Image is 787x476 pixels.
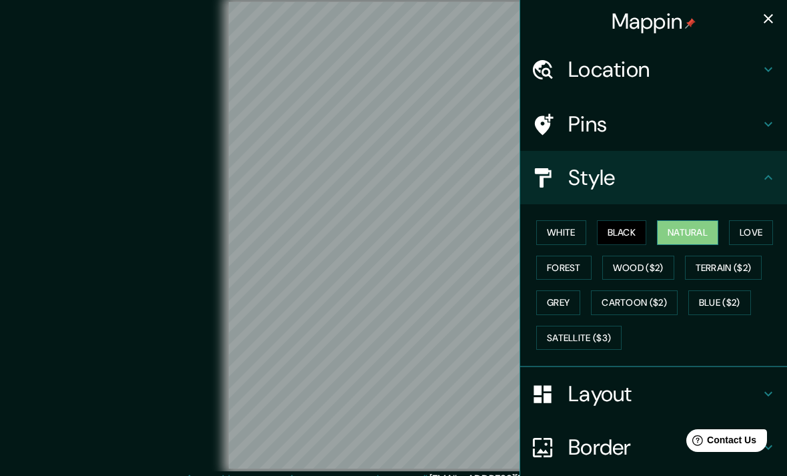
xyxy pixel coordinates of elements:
button: Terrain ($2) [685,256,762,280]
button: Black [597,220,647,245]
iframe: Help widget launcher [668,424,772,461]
h4: Style [568,164,760,191]
button: Love [729,220,773,245]
button: Forest [536,256,592,280]
button: Grey [536,290,580,315]
button: Blue ($2) [688,290,751,315]
canvas: Map [229,2,558,469]
div: Style [520,151,787,204]
button: Satellite ($3) [536,326,622,350]
button: Wood ($2) [602,256,674,280]
button: White [536,220,586,245]
h4: Border [568,434,760,461]
div: Location [520,43,787,96]
button: Natural [657,220,718,245]
h4: Layout [568,381,760,407]
button: Cartoon ($2) [591,290,678,315]
div: Pins [520,97,787,151]
img: pin-icon.png [685,18,696,29]
h4: Location [568,56,760,83]
h4: Mappin [612,8,696,35]
h4: Pins [568,111,760,138]
div: Layout [520,367,787,421]
div: Border [520,421,787,474]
